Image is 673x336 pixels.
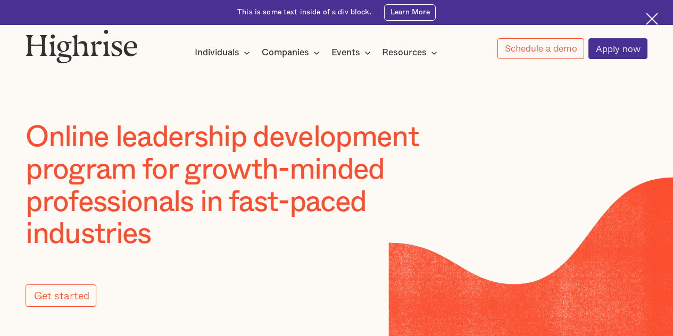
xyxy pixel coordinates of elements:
div: Resources [382,46,441,59]
img: Highrise logo [26,29,138,63]
a: Get started [26,284,96,307]
div: Companies [262,46,309,59]
div: Companies [262,46,323,59]
div: Individuals [195,46,239,59]
a: Schedule a demo [497,38,584,59]
div: Resources [382,46,427,59]
div: Events [331,46,374,59]
a: Learn More [384,4,436,21]
a: Apply now [588,38,647,59]
h1: Online leadership development program for growth-minded professionals in fast-paced industries [26,122,479,251]
div: This is some text inside of a div block. [237,7,372,18]
div: Individuals [195,46,253,59]
img: Cross icon [646,13,658,25]
div: Events [331,46,360,59]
